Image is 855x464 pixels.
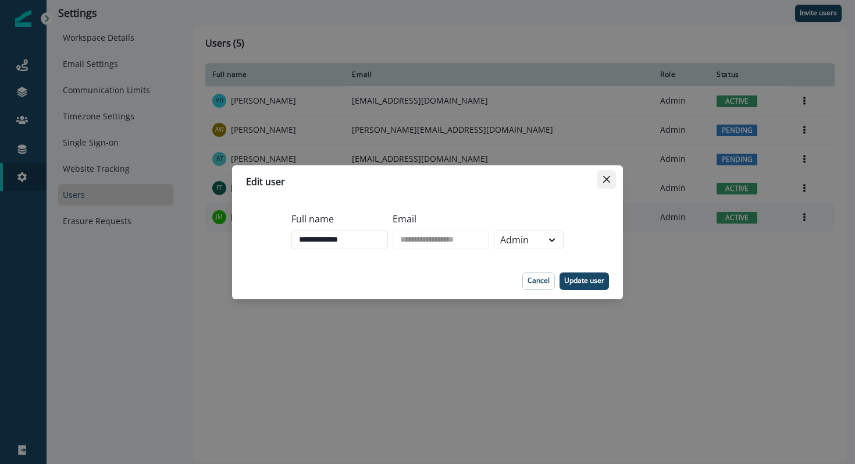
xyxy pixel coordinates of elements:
[500,233,536,247] div: Admin
[564,277,604,285] p: Update user
[522,272,555,290] button: Cancel
[528,277,550,285] p: Cancel
[246,175,285,189] p: Edit user
[560,272,609,290] button: Update user
[597,170,616,189] button: Close
[291,212,334,226] p: Full name
[393,212,416,226] p: Email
